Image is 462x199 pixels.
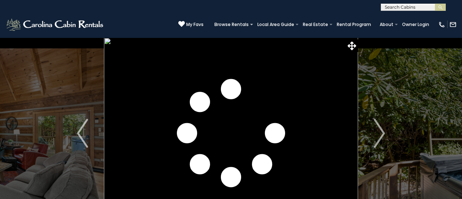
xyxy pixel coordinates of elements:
img: arrow [77,119,88,148]
img: phone-regular-white.png [438,21,445,28]
a: Rental Program [333,20,375,30]
a: Browse Rentals [211,20,252,30]
a: Owner Login [398,20,433,30]
img: arrow [374,119,385,148]
span: My Favs [186,21,204,28]
img: mail-regular-white.png [449,21,457,28]
a: My Favs [178,21,204,28]
a: Local Area Guide [254,20,298,30]
a: Real Estate [299,20,332,30]
img: White-1-2.png [5,17,105,32]
a: About [376,20,397,30]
